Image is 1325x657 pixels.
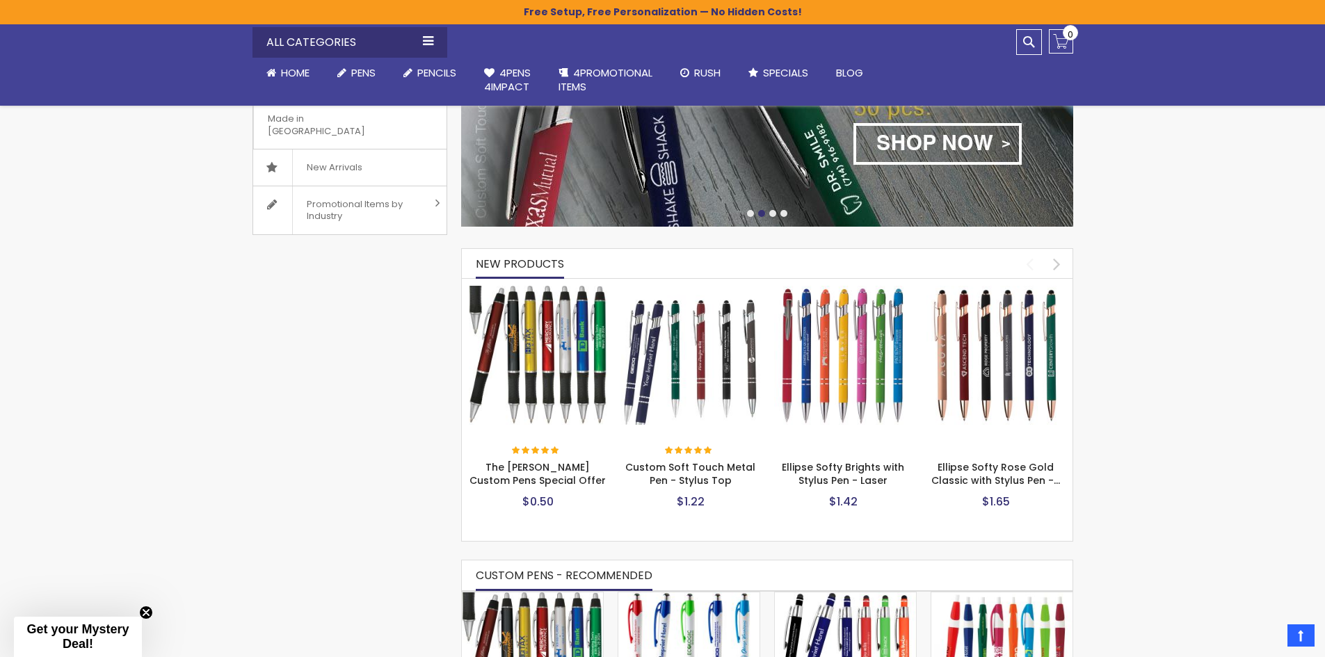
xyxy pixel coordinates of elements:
[484,65,531,94] span: 4Pens 4impact
[323,58,390,88] a: Pens
[763,65,808,80] span: Specials
[666,58,734,88] a: Rush
[694,65,721,80] span: Rush
[775,592,916,603] a: Celeste Soft Touch Metal Pens With Stylus - Special Offer
[926,285,1066,297] a: Ellipse Softy Rose Gold Classic with Stylus Pen - Silver Laser
[469,286,608,425] img: The Barton Custom Pens Special Offer
[621,286,760,425] img: Custom Soft Touch Metal Pen - Stylus Top
[931,592,1073,603] a: Dart Color slim Pens
[351,65,376,80] span: Pens
[559,65,652,94] span: 4PROMOTIONAL ITEMS
[982,494,1010,510] span: $1.65
[829,494,858,510] span: $1.42
[390,58,470,88] a: Pencils
[252,58,323,88] a: Home
[734,58,822,88] a: Specials
[253,101,412,149] span: Made in [GEOGRAPHIC_DATA]
[774,285,913,297] a: Ellipse Softy Brights with Stylus Pen - Laser
[782,460,904,487] a: Ellipse Softy Brights with Stylus Pen - Laser
[618,592,760,603] a: Avenir® Custom Soft Grip Advertising Pens
[836,65,863,80] span: Blog
[469,285,608,297] a: The Barton Custom Pens Special Offer
[1049,29,1073,54] a: 0
[1018,252,1042,276] div: prev
[621,285,760,297] a: Custom Soft Touch Metal Pen - Stylus Top
[292,186,430,234] span: Promotional Items by Industry
[253,76,447,149] a: Made in [GEOGRAPHIC_DATA]
[665,446,714,456] div: 100%
[1045,252,1069,276] div: next
[253,149,447,186] a: New Arrivals
[281,65,310,80] span: Home
[470,58,545,103] a: 4Pens4impact
[1210,619,1325,657] iframe: Google Customer Reviews
[26,622,129,651] span: Get your Mystery Deal!
[476,567,652,583] span: CUSTOM PENS - RECOMMENDED
[512,446,561,456] div: 100%
[252,27,447,58] div: All Categories
[926,286,1066,425] img: Ellipse Softy Rose Gold Classic with Stylus Pen - Silver Laser
[545,58,666,103] a: 4PROMOTIONALITEMS
[1068,28,1073,41] span: 0
[677,494,705,510] span: $1.22
[292,149,376,186] span: New Arrivals
[14,617,142,657] div: Get your Mystery Deal!Close teaser
[625,460,755,487] a: Custom Soft Touch Metal Pen - Stylus Top
[139,606,153,619] button: Close teaser
[822,58,877,88] a: Blog
[522,494,554,510] span: $0.50
[417,65,456,80] span: Pencils
[476,256,564,272] span: New Products
[469,460,606,487] a: The [PERSON_NAME] Custom Pens Special Offer
[774,286,913,425] img: Ellipse Softy Brights with Stylus Pen - Laser
[931,460,1060,487] a: Ellipse Softy Rose Gold Classic with Stylus Pen -…
[462,592,603,603] a: The Barton Custom Pens Special Offer
[253,186,447,234] a: Promotional Items by Industry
